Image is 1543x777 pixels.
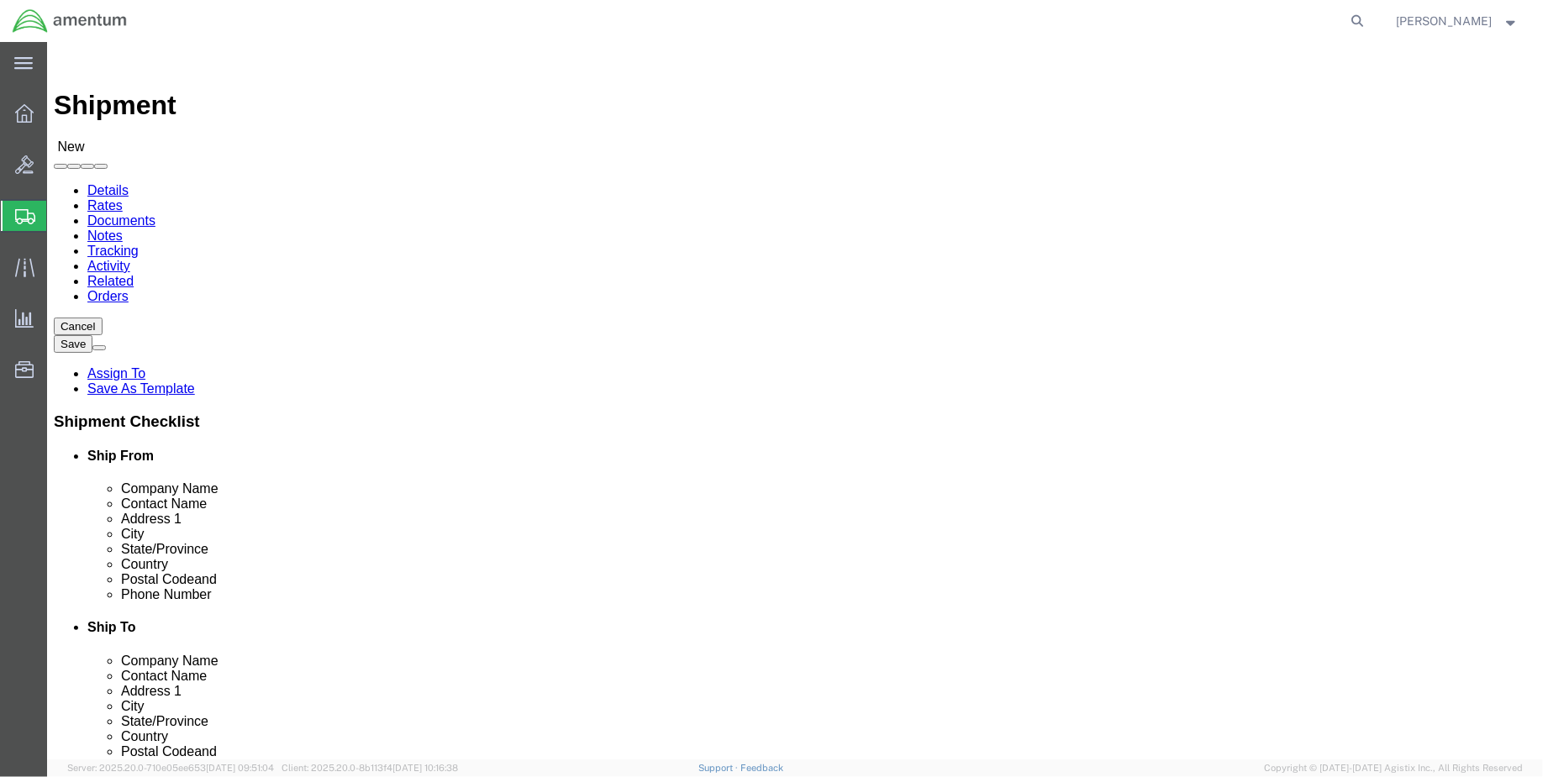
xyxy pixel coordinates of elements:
[282,763,458,773] span: Client: 2025.20.0-8b113f4
[47,42,1543,759] iframe: FS Legacy Container
[392,763,458,773] span: [DATE] 10:16:38
[67,763,274,773] span: Server: 2025.20.0-710e05ee653
[1264,761,1523,775] span: Copyright © [DATE]-[DATE] Agistix Inc., All Rights Reserved
[1396,11,1520,31] button: [PERSON_NAME]
[698,763,740,773] a: Support
[740,763,783,773] a: Feedback
[12,8,128,34] img: logo
[1397,12,1493,30] span: Brian Marquez
[206,763,274,773] span: [DATE] 09:51:04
